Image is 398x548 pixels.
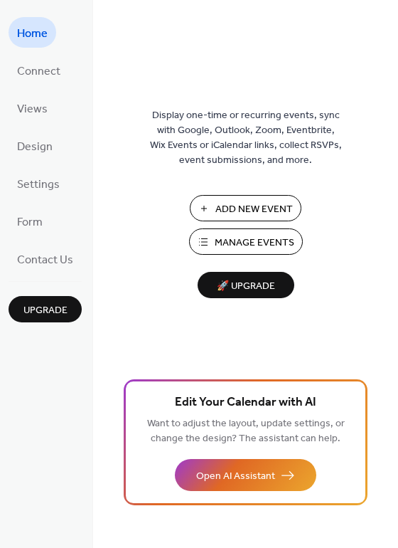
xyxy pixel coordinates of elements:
[9,55,69,85] a: Connect
[9,93,56,123] a: Views
[23,303,68,318] span: Upgrade
[215,202,293,217] span: Add New Event
[215,236,294,251] span: Manage Events
[198,272,294,298] button: 🚀 Upgrade
[150,108,342,168] span: Display one-time or recurring events, sync with Google, Outlook, Zoom, Eventbrite, Wix Events or ...
[175,393,316,413] span: Edit Your Calendar with AI
[17,60,60,83] span: Connect
[196,469,275,484] span: Open AI Assistant
[17,174,60,196] span: Settings
[9,206,51,236] a: Form
[9,243,82,274] a: Contact Us
[9,17,56,48] a: Home
[17,23,48,45] span: Home
[17,249,73,271] span: Contact Us
[17,211,43,233] span: Form
[206,277,286,296] span: 🚀 Upgrade
[9,168,68,199] a: Settings
[17,98,48,120] span: Views
[189,228,303,255] button: Manage Events
[9,130,61,161] a: Design
[147,414,345,448] span: Want to adjust the layout, update settings, or change the design? The assistant can help.
[190,195,301,221] button: Add New Event
[9,296,82,322] button: Upgrade
[17,136,53,158] span: Design
[175,459,316,491] button: Open AI Assistant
